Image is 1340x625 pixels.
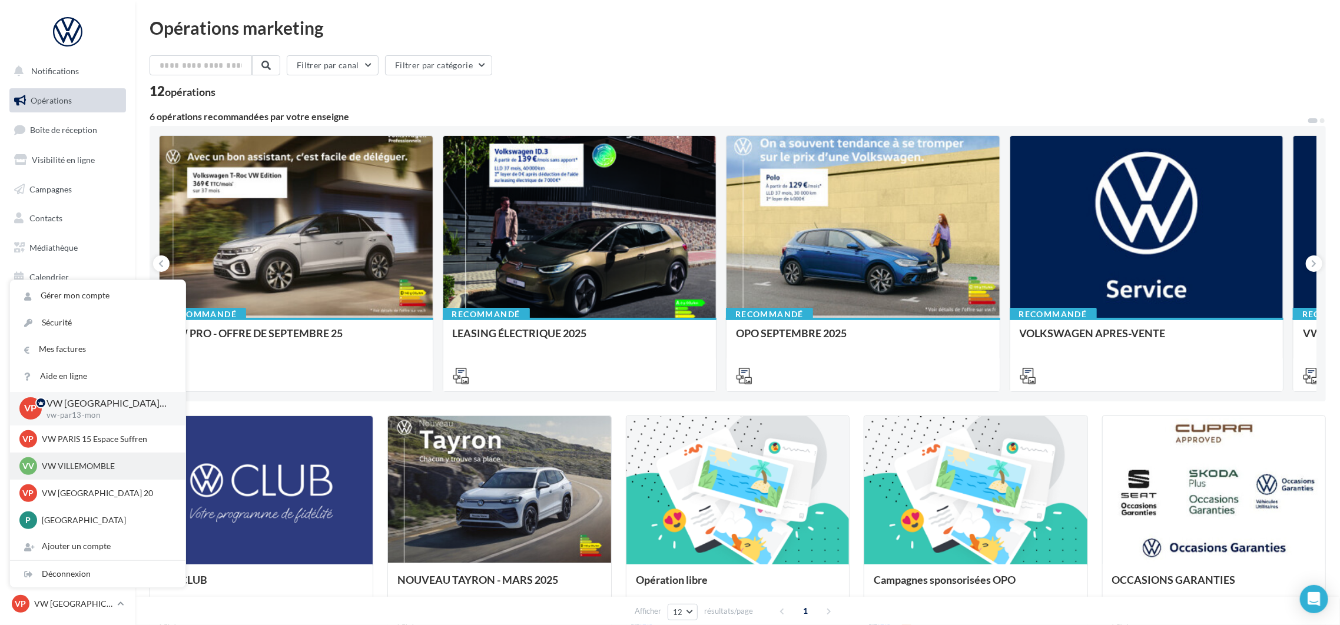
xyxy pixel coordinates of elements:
span: VP [23,487,34,499]
a: Campagnes [7,177,128,202]
p: VW [GEOGRAPHIC_DATA] 13 [34,598,112,610]
span: Afficher [635,606,661,617]
p: VW [GEOGRAPHIC_DATA] 20 [42,487,171,499]
span: Médiathèque [29,242,78,252]
div: Recommandé [443,308,530,321]
span: VP [23,433,34,445]
button: Filtrer par catégorie [385,55,492,75]
div: OCCASIONS GARANTIES [1112,574,1316,597]
span: Opérations [31,95,72,105]
div: Recommandé [159,308,246,321]
span: Notifications [31,66,79,76]
span: 12 [673,607,683,617]
button: 12 [668,604,698,620]
span: VP [15,598,26,610]
span: Visibilité en ligne [32,155,95,165]
a: PLV et print personnalisable [7,294,128,328]
span: VV [22,460,34,472]
span: résultats/page [704,606,753,617]
div: Campagnes sponsorisées OPO [874,574,1077,597]
p: VW PARIS 15 Espace Suffren [42,433,171,445]
a: Sécurité [10,310,185,336]
div: VW CLUB [160,574,363,597]
div: Déconnexion [10,561,185,587]
a: Boîte de réception [7,117,128,142]
span: Contacts [29,213,62,223]
span: 1 [797,601,815,620]
div: Recommandé [1010,308,1097,321]
div: Ajouter un compte [10,533,185,560]
div: Opération libre [636,574,840,597]
div: Recommandé [726,308,813,321]
a: Médiathèque [7,235,128,260]
a: VP VW [GEOGRAPHIC_DATA] 13 [9,593,126,615]
span: P [26,514,31,526]
div: Opérations marketing [150,19,1326,36]
a: Campagnes DataOnDemand [7,333,128,368]
a: Contacts [7,206,128,231]
p: VW VILLEMOMBLE [42,460,171,472]
a: Aide en ligne [10,363,185,390]
div: LEASING ÉLECTRIQUE 2025 [453,327,707,351]
span: Campagnes [29,184,72,194]
a: Calendrier [7,265,128,290]
div: opérations [165,87,215,97]
div: NOUVEAU TAYRON - MARS 2025 [397,574,601,597]
span: Calendrier [29,272,69,282]
a: Mes factures [10,336,185,363]
div: 6 opérations recommandées par votre enseigne [150,112,1307,121]
div: VOLKSWAGEN APRES-VENTE [1020,327,1274,351]
p: [GEOGRAPHIC_DATA] [42,514,171,526]
a: Visibilité en ligne [7,148,128,172]
button: Notifications [7,59,124,84]
a: Gérer mon compte [10,282,185,309]
span: VP [25,402,37,415]
div: VW PRO - OFFRE DE SEPTEMBRE 25 [169,327,423,351]
p: vw-par13-mon [47,410,167,421]
button: Filtrer par canal [287,55,379,75]
p: VW [GEOGRAPHIC_DATA] 13 [47,397,167,410]
span: Boîte de réception [30,125,97,135]
div: Open Intercom Messenger [1300,585,1328,613]
div: OPO SEPTEMBRE 2025 [736,327,990,351]
div: 12 [150,85,215,98]
a: Opérations [7,88,128,113]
